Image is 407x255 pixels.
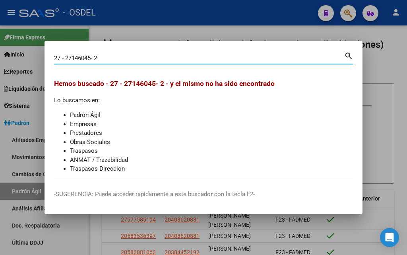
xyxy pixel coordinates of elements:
[70,128,353,138] li: Prestadores
[70,164,353,173] li: Traspasos Direccion
[70,120,353,129] li: Empresas
[70,156,353,165] li: ANMAT / Trazabilidad
[54,78,353,173] div: Lo buscamos en:
[54,190,353,199] p: -SUGERENCIA: Puede acceder rapidamente a este buscador con la tecla F2-
[70,111,353,120] li: Padrón Ágil
[380,228,399,247] div: Open Intercom Messenger
[70,146,353,156] li: Traspasos
[344,51,353,60] mat-icon: search
[70,138,353,147] li: Obras Sociales
[54,80,275,88] span: Hemos buscado - 27 - 27146045- 2 - y el mismo no ha sido encontrado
